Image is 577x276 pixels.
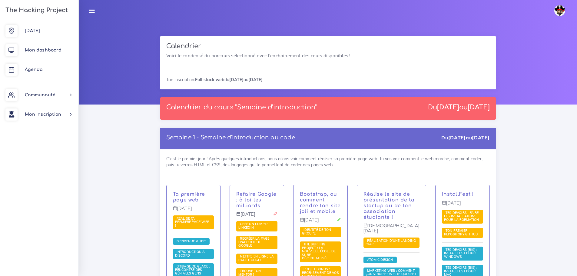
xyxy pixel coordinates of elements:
a: Brisage de glace : rencontre des géniales gens [175,264,210,276]
h3: The Hacking Project [4,7,68,14]
span: Mon inscription [25,112,61,117]
a: Ta première page web [173,191,205,203]
a: Réalise le site de présentation de ta startup ou de ton association étudiante ! [363,191,415,220]
p: [DATE] [300,218,341,227]
div: Du au [441,134,489,141]
a: Mettre en ligne la page Google [238,254,274,262]
a: Tes devoirs (bis) : Installfest pour Windows [444,248,478,259]
a: Recréer la page d'accueil de Google [238,237,269,248]
p: [DEMOGRAPHIC_DATA][DATE] [363,223,419,238]
a: Semaine 1 - Semaine d'introduction au code [166,135,295,141]
a: Refaire Google : à toi les milliards [236,191,277,208]
strong: [DATE] [437,104,459,111]
strong: Full stack web [195,77,224,82]
p: Voici le condensé du parcours sélectionné avec l'enchainement des cours disponibles ! [166,52,490,59]
span: Brisage de glace : rencontre des géniales gens [175,264,210,275]
span: The Surfing Project : la nouvelle école de surf décentralisée [302,242,336,260]
strong: [DATE] [248,77,263,82]
strong: [DATE] [472,135,489,141]
strong: [DATE] [468,104,490,111]
div: Du au [428,104,490,111]
p: [DATE] [173,206,214,216]
span: Identité de ton groupe [302,228,331,235]
a: Bootstrap, ou comment rendre ton site joli et mobile [300,191,341,214]
a: Identité de ton groupe [302,228,331,236]
p: [DATE] [442,201,483,210]
a: Bienvenue à THP [175,239,207,243]
span: Mon dashboard [25,48,61,52]
a: The Surfing Project : la nouvelle école de surf décentralisée [302,242,336,261]
a: InstallFest ! [442,191,474,197]
a: Réalisation d'une landing page [366,239,416,247]
a: Introduction à Discord [175,250,205,258]
a: Atomic Design [366,258,395,262]
span: Tes devoirs (bis) : Installfest pour Windows [444,248,478,259]
span: [DATE] [25,28,40,33]
span: Communauté [25,93,55,97]
p: Calendrier du cours "Semaine d'introduction" [166,104,317,111]
h3: Calendrier [166,42,490,50]
img: avatar [554,5,565,16]
span: Réalisation d'une landing page [366,238,416,246]
div: Ton inscription: du au [160,70,496,89]
span: Agenda [25,67,42,72]
span: Introduction à Discord [175,250,205,258]
p: [DATE] [236,212,277,221]
a: Tes devoirs : faire les installations pour la formation [444,211,481,222]
a: Ton premier repository GitHub [444,229,479,237]
span: Recréer la page d'accueil de Google [238,236,269,248]
a: Créé un compte LinkedIn [238,222,268,230]
strong: [DATE] [448,135,466,141]
strong: [DATE] [229,77,244,82]
span: Ton premier repository GitHub [444,228,479,236]
a: Réalise ta première page web ! [175,216,210,228]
